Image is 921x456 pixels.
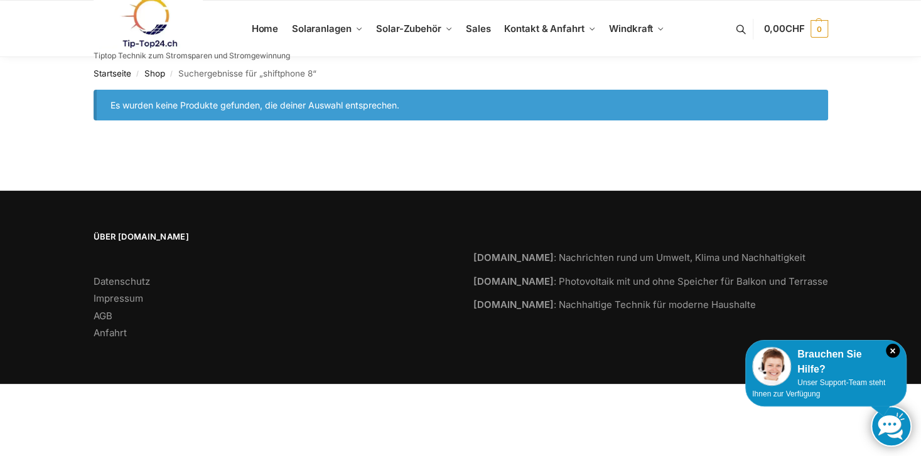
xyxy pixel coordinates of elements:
[763,23,804,34] span: 0,00
[473,299,554,310] strong: [DOMAIN_NAME]
[94,68,131,78] a: Startseite
[165,69,178,79] span: /
[763,10,827,48] a: 0,00CHF 0
[811,20,828,38] span: 0
[461,1,496,57] a: Sales
[499,1,601,57] a: Kontakt & Anfahrt
[785,23,805,34] span: CHF
[371,1,458,57] a: Solar-Zubehör
[604,1,670,57] a: Windkraft
[94,292,143,304] a: Impressum
[504,23,584,34] span: Kontakt & Anfahrt
[94,57,828,90] nav: Breadcrumb
[609,23,653,34] span: Windkraft
[473,299,756,310] a: [DOMAIN_NAME]: Nachhaltige Technik für moderne Haushalte
[473,275,828,287] a: [DOMAIN_NAME]: Photovoltaik mit und ohne Speicher für Balkon und Terrasse
[752,347,900,377] div: Brauchen Sie Hilfe?
[286,1,367,57] a: Solaranlagen
[131,69,144,79] span: /
[473,252,554,263] strong: [DOMAIN_NAME]
[466,23,491,34] span: Sales
[94,275,150,287] a: Datenschutz
[94,231,448,243] span: Über [DOMAIN_NAME]
[94,310,112,322] a: AGB
[144,68,165,78] a: Shop
[94,327,127,339] a: Anfahrt
[94,52,290,60] p: Tiptop Technik zum Stromsparen und Stromgewinnung
[886,344,900,358] i: Schließen
[292,23,352,34] span: Solaranlagen
[94,90,828,120] div: Es wurden keine Produkte gefunden, die deiner Auswahl entsprechen.
[752,347,791,386] img: Customer service
[752,378,885,398] span: Unser Support-Team steht Ihnen zur Verfügung
[473,275,554,287] strong: [DOMAIN_NAME]
[376,23,441,34] span: Solar-Zubehör
[473,252,805,263] a: [DOMAIN_NAME]: Nachrichten rund um Umwelt, Klima und Nachhaltigkeit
